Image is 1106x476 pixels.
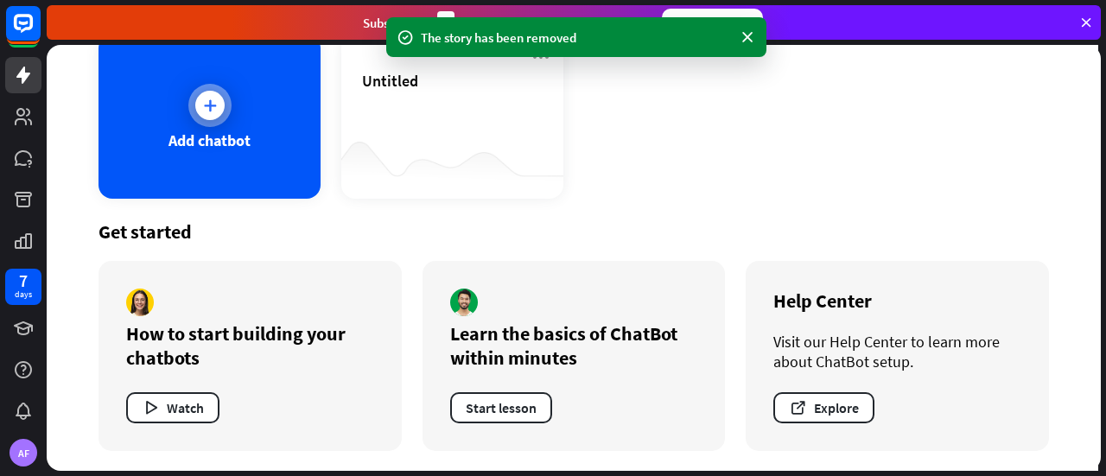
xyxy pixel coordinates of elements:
[363,11,648,35] div: Subscribe in days to get your first month for $1
[450,321,698,370] div: Learn the basics of ChatBot within minutes
[5,269,41,305] a: 7 days
[126,392,219,423] button: Watch
[14,7,66,59] button: Open LiveChat chat widget
[10,439,37,466] div: AF
[15,289,32,301] div: days
[773,332,1021,371] div: Visit our Help Center to learn more about ChatBot setup.
[99,219,1049,244] div: Get started
[421,29,732,47] div: The story has been removed
[450,392,552,423] button: Start lesson
[19,273,28,289] div: 7
[126,321,374,370] div: How to start building your chatbots
[662,9,763,36] div: Subscribe now
[168,130,251,150] div: Add chatbot
[437,11,454,35] div: 3
[773,289,1021,313] div: Help Center
[450,289,478,316] img: author
[126,289,154,316] img: author
[773,392,874,423] button: Explore
[362,71,418,91] span: Untitled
